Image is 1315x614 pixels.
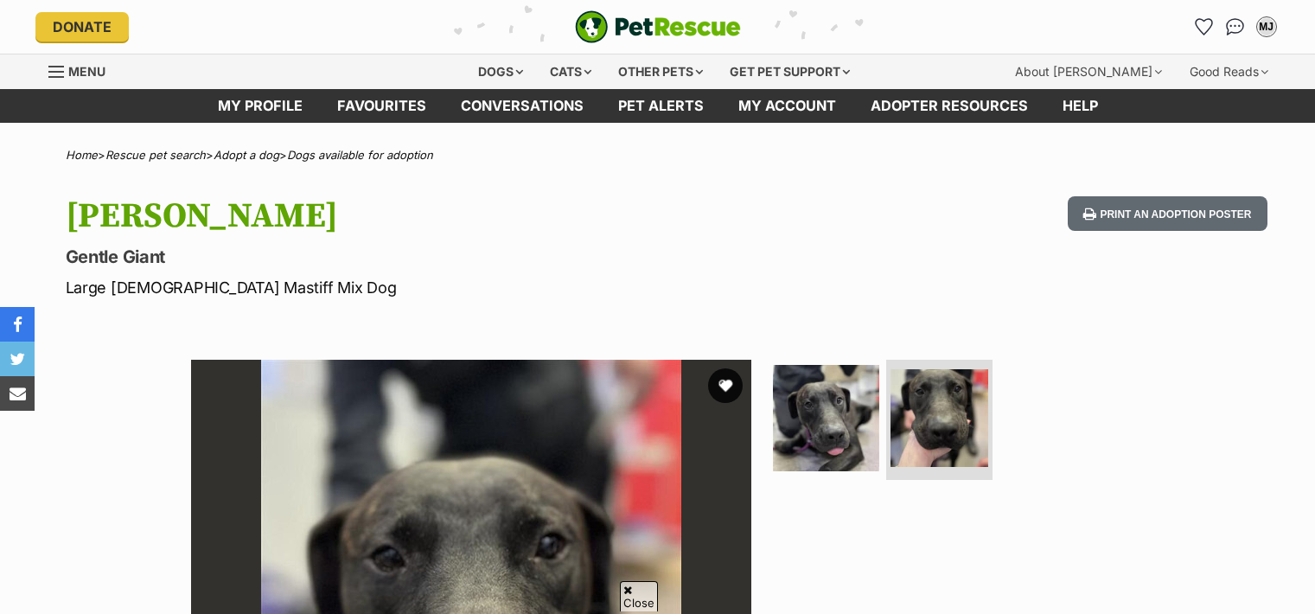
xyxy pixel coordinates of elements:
a: Rescue pet search [105,148,206,162]
a: My account [721,89,853,123]
div: Good Reads [1178,54,1280,89]
img: logo-e224e6f780fb5917bec1dbf3a21bbac754714ae5b6737aabdf751b685950b380.svg [575,10,741,43]
a: Home [66,148,98,162]
span: Menu [68,64,105,79]
div: Other pets [606,54,715,89]
a: PetRescue [575,10,741,43]
div: Dogs [466,54,535,89]
button: favourite [708,368,743,403]
button: Print an adoption poster [1068,196,1267,232]
p: Large [DEMOGRAPHIC_DATA] Mastiff Mix Dog [66,276,797,299]
a: Favourites [1191,13,1218,41]
ul: Account quick links [1191,13,1280,41]
a: Dogs available for adoption [287,148,433,162]
h1: [PERSON_NAME] [66,196,797,236]
div: MJ [1258,18,1275,35]
div: > > > [22,149,1293,162]
div: About [PERSON_NAME] [1003,54,1174,89]
img: Photo of Rodger [890,369,988,467]
a: Favourites [320,89,444,123]
div: Cats [538,54,603,89]
img: chat-41dd97257d64d25036548639549fe6c8038ab92f7586957e7f3b1b290dea8141.svg [1226,18,1244,35]
img: Photo of Rodger [773,365,879,471]
button: My account [1253,13,1280,41]
span: Close [620,581,658,611]
a: Menu [48,54,118,86]
a: Donate [35,12,129,42]
a: Adopt a dog [214,148,279,162]
a: conversations [444,89,601,123]
a: Adopter resources [853,89,1045,123]
a: Help [1045,89,1115,123]
div: Get pet support [718,54,862,89]
p: Gentle Giant [66,245,797,269]
a: My profile [201,89,320,123]
a: Pet alerts [601,89,721,123]
a: Conversations [1222,13,1249,41]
